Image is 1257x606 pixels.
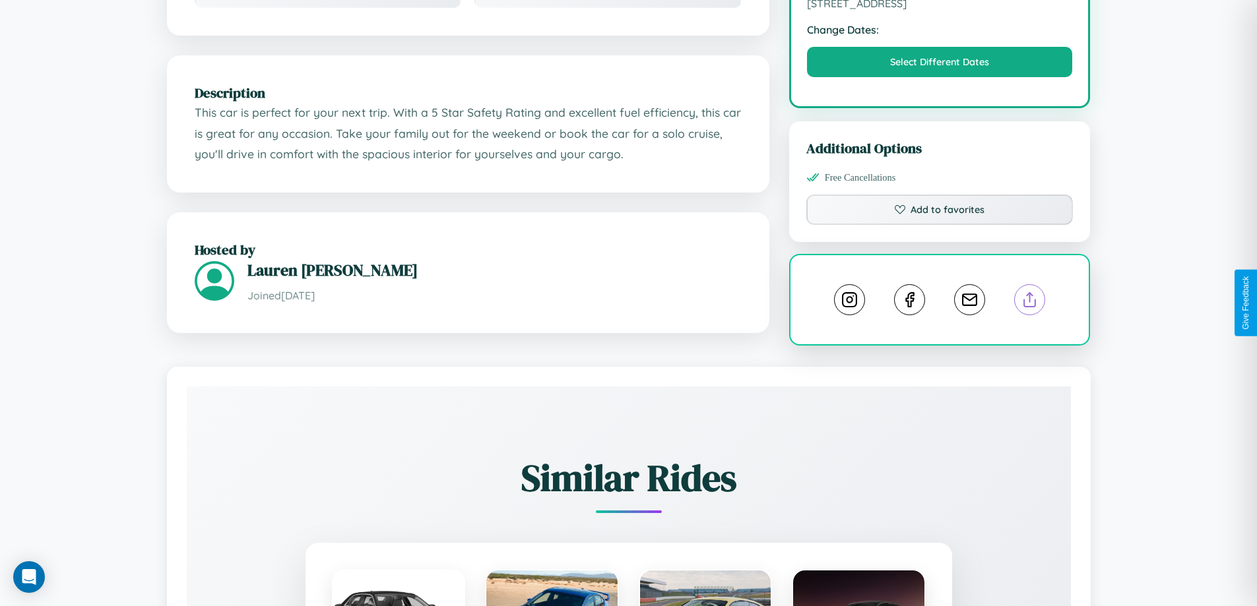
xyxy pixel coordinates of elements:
[807,23,1073,36] strong: Change Dates:
[825,172,896,183] span: Free Cancellations
[195,102,742,165] p: This car is perfect for your next trip. With a 5 Star Safety Rating and excellent fuel efficiency...
[233,452,1025,503] h2: Similar Rides
[195,240,742,259] h2: Hosted by
[806,195,1074,225] button: Add to favorites
[13,561,45,593] div: Open Intercom Messenger
[1241,276,1250,330] div: Give Feedback
[247,259,742,281] h3: Lauren [PERSON_NAME]
[195,83,742,102] h2: Description
[806,138,1074,158] h3: Additional Options
[247,286,742,305] p: Joined [DATE]
[807,47,1073,77] button: Select Different Dates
